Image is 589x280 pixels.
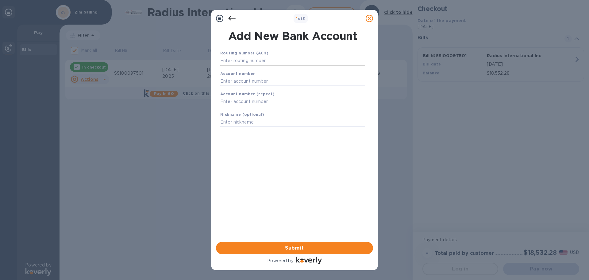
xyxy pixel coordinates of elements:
[220,97,365,106] input: Enter account number
[220,71,255,76] b: Account number
[267,258,293,264] p: Powered by
[296,257,322,264] img: Logo
[221,244,368,252] span: Submit
[220,118,365,127] input: Enter nickname
[220,51,268,55] b: Routing number (ACH)
[220,56,365,65] input: Enter routing number
[296,16,305,21] b: of 3
[220,92,275,96] b: Account number (repeat)
[220,77,365,86] input: Enter account number
[216,242,373,254] button: Submit
[217,30,369,42] h1: Add New Bank Account
[296,16,298,21] span: 1
[220,112,264,117] b: Nickname (optional)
